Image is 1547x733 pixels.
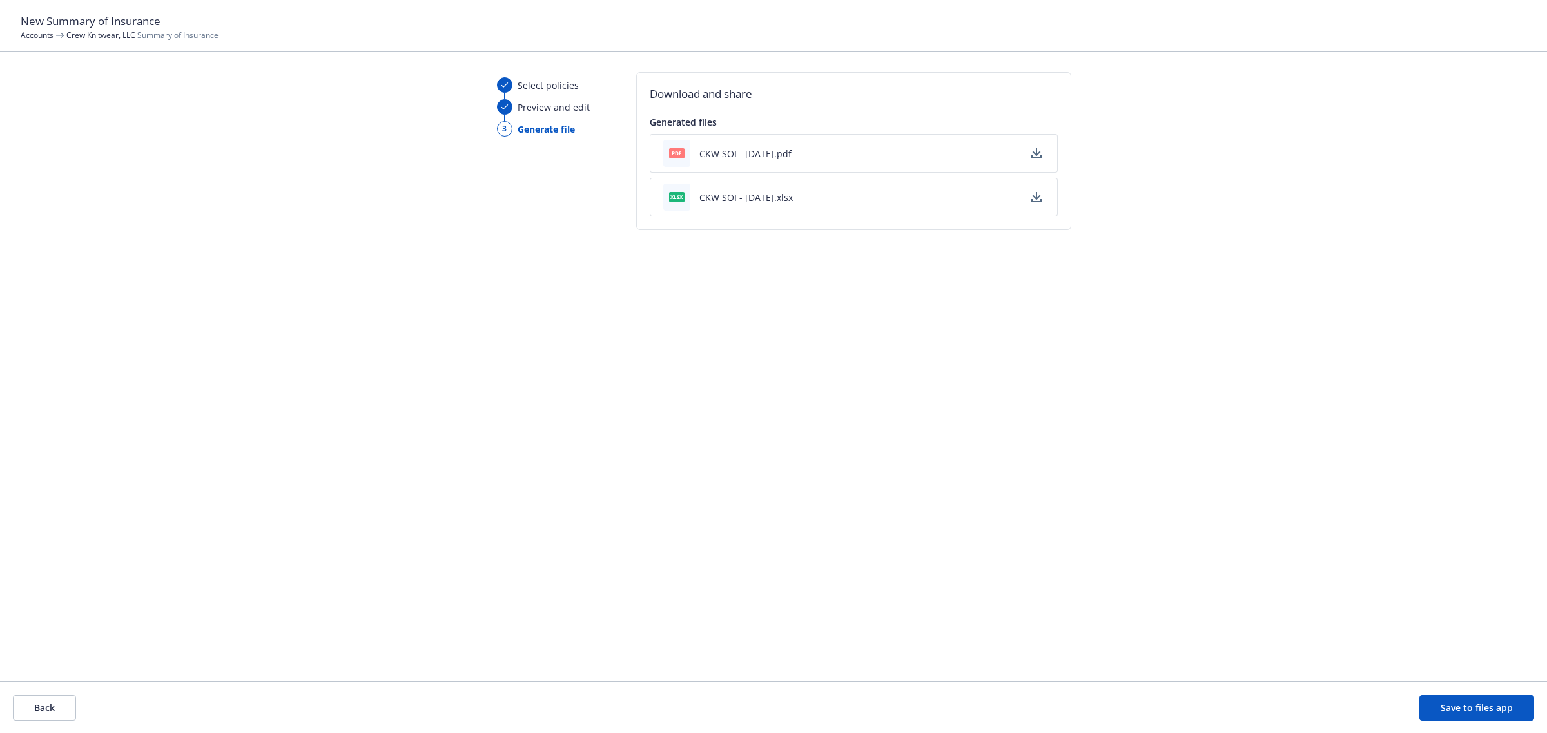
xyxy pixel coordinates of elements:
button: CKW SOI - [DATE].xlsx [699,191,793,204]
span: pdf [669,148,685,158]
a: Crew Knitwear, LLC [66,30,135,41]
h2: Download and share [650,86,1058,102]
h1: New Summary of Insurance [21,13,1526,30]
span: Preview and edit [518,100,590,114]
a: Accounts [21,30,54,41]
button: Back [13,695,76,721]
span: xlsx [669,192,685,202]
span: Select policies [518,79,579,92]
span: Generate file [518,122,575,136]
button: Save to files app [1419,695,1534,721]
span: Generated files [650,116,717,128]
div: 3 [497,121,512,137]
button: CKW SOI - [DATE].pdf [699,147,792,160]
span: Summary of Insurance [66,30,219,41]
